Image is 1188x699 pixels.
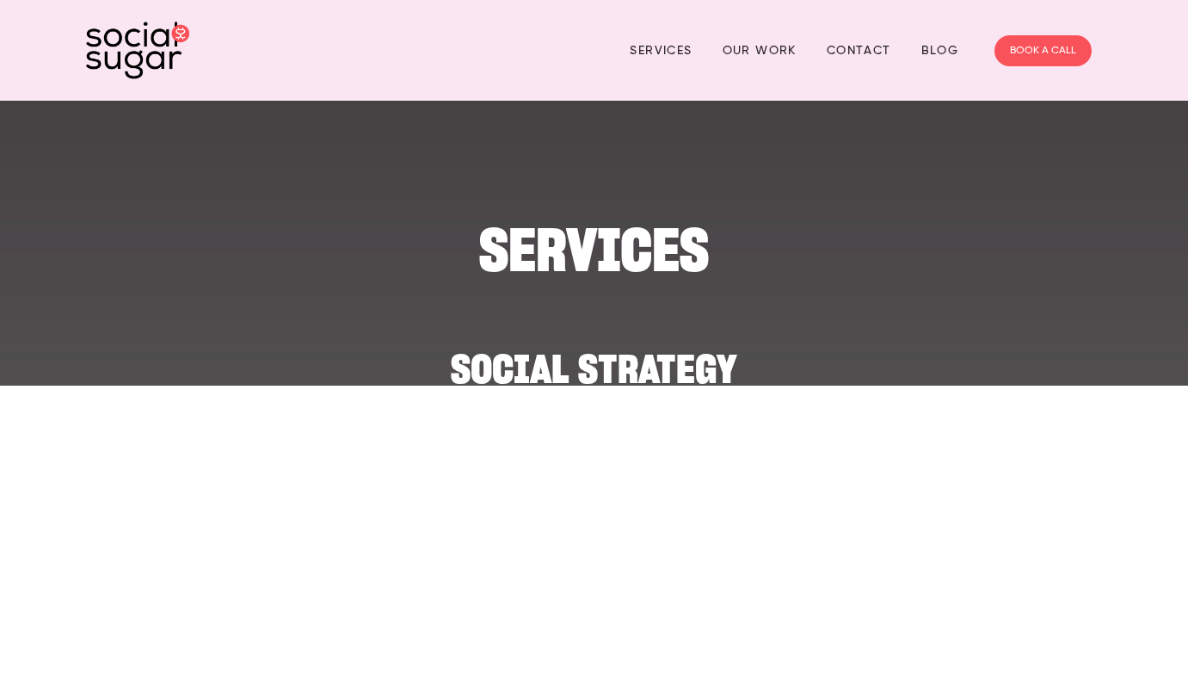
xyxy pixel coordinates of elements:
p: Drive immediate action: enquiries, downloads, bookings, appointments, conversions, sales and ROI. [156,615,1032,637]
a: Services [630,37,692,64]
img: SocialSugar [86,22,189,79]
a: Contact [827,37,891,64]
a: Blog [921,37,959,64]
h1: SERVICES [156,224,1032,276]
a: Social Commerce Build an end-to-end referral, lead and sales system within social. [156,441,1032,530]
p: Make sure your social makes money. [156,402,1032,424]
a: BOOK A CALL [994,35,1092,66]
a: Social strategy Make sure your social makes money. [156,334,1032,424]
a: Direct Response Social Drive immediate action: enquiries, downloads, bookings, appointments, conv... [156,547,1032,637]
h2: Social Commerce [156,441,1032,493]
a: Our Work [723,37,797,64]
p: Build an end-to-end referral, lead and sales system within social. [156,509,1032,531]
h2: Social strategy [156,334,1032,387]
h2: Direct Response Social [156,547,1032,600]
